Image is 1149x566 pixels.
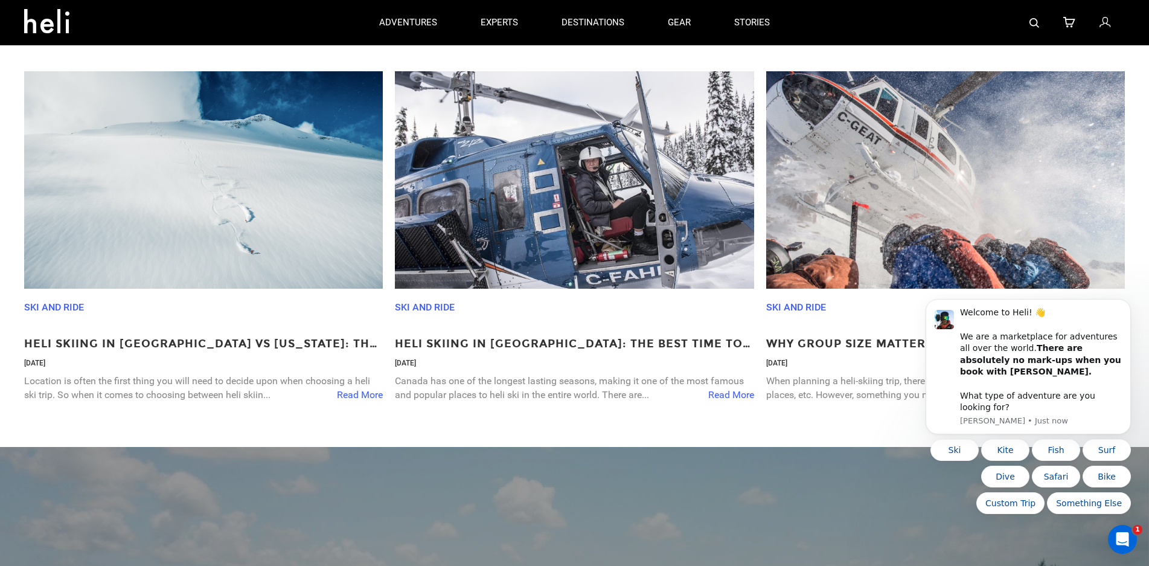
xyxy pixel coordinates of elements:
img: purcell-800x500.png [766,71,1125,289]
a: Why Group Size Matters When Choosing A Heli Skiing Trip [766,336,1125,352]
p: Location is often the first thing you will need to decide upon when choosing a heli ski trip. So ... [24,375,383,402]
p: When planning a heli-skiing trip, there are tons of factors to consider – dates, times, places, e... [766,375,1125,402]
img: search-bar-icon.svg [1029,18,1039,28]
span: Read More [337,388,383,402]
img: silvertip-4.png [24,71,383,289]
a: Ski and Ride [766,301,826,313]
a: Ski and Ride [24,301,84,313]
p: experts [481,16,518,29]
span: Read More [708,388,754,402]
iframe: Intercom live chat [1108,525,1137,554]
p: Canada has one of the longest lasting seasons, making it one of the most famous and popular place... [395,375,754,402]
a: Ski and Ride [395,301,455,313]
span: 1 [1133,525,1142,535]
p: [DATE] [766,358,1125,368]
p: [DATE] [24,358,383,368]
a: Heli Skiing in [GEOGRAPHIC_DATA] vs [US_STATE]: The Ultimate Showdown [24,336,383,352]
a: Heli Skiing In [GEOGRAPHIC_DATA]: The Best Time To Go [395,336,754,352]
img: DSC_4399-800x500.jpg [395,71,754,289]
p: [DATE] [395,358,754,368]
p: destinations [562,16,624,29]
p: adventures [379,16,437,29]
iframe: Intercom notifications message [907,293,1149,533]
